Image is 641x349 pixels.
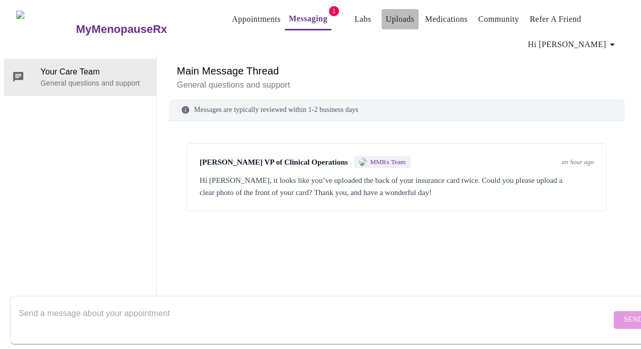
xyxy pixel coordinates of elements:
[200,158,348,167] span: [PERSON_NAME] VP of Clinical Operations
[41,66,148,78] span: Your Care Team
[561,158,594,166] span: an hour ago
[41,78,148,88] p: General questions and support
[76,23,167,36] h3: MyMenopauseRx
[347,9,379,29] button: Labs
[525,9,585,29] button: Refer a Friend
[478,12,519,26] a: Community
[370,158,405,166] span: MMRx Team
[474,9,523,29] button: Community
[177,63,617,79] h6: Main Message Thread
[382,9,419,29] button: Uploads
[289,12,327,26] a: Messaging
[421,9,472,29] button: Medications
[386,12,414,26] a: Uploads
[19,303,611,336] textarea: Send a message about your appointment
[228,9,285,29] button: Appointments
[329,6,339,16] span: 1
[359,158,367,166] img: MMRX
[200,174,594,199] div: Hi [PERSON_NAME], it looks like you’ve uploaded the back of your insurance card twice. Could you ...
[524,34,622,55] button: Hi [PERSON_NAME]
[530,12,581,26] a: Refer a Friend
[232,12,281,26] a: Appointments
[528,37,618,52] span: Hi [PERSON_NAME]
[74,12,207,47] a: MyMenopauseRx
[177,79,617,91] p: General questions and support
[285,9,331,30] button: Messaging
[425,12,468,26] a: Medications
[355,12,371,26] a: Labs
[169,99,625,121] div: Messages are typically reviewed within 1-2 business days
[4,59,156,95] div: Your Care TeamGeneral questions and support
[16,11,74,49] img: MyMenopauseRx Logo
